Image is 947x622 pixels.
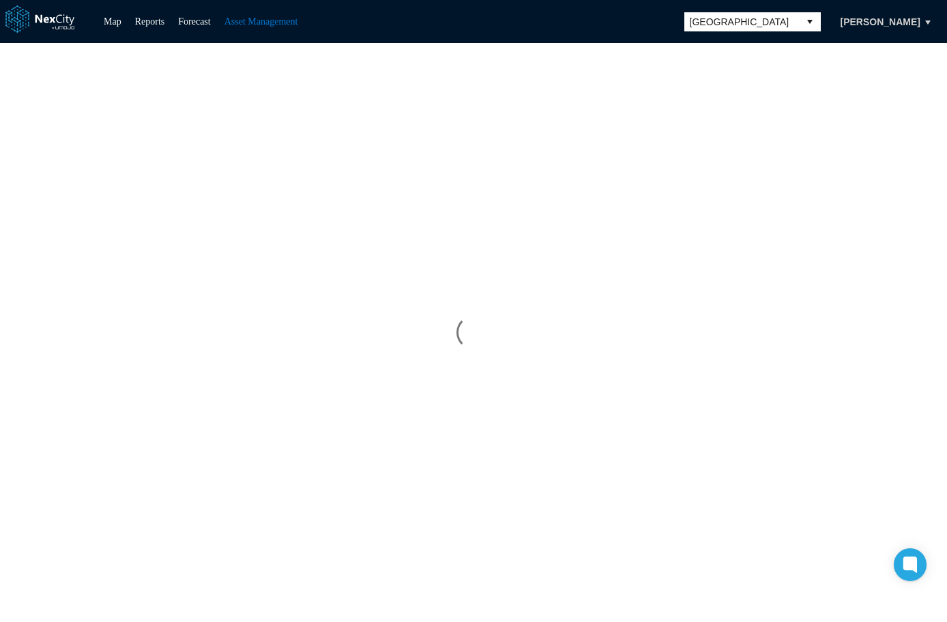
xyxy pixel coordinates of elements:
button: select [799,12,821,31]
a: Asset Management [224,16,298,27]
a: Forecast [178,16,210,27]
span: [GEOGRAPHIC_DATA] [690,15,793,29]
a: Map [104,16,121,27]
button: [PERSON_NAME] [826,10,935,33]
span: [PERSON_NAME] [841,15,920,29]
a: Reports [135,16,165,27]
